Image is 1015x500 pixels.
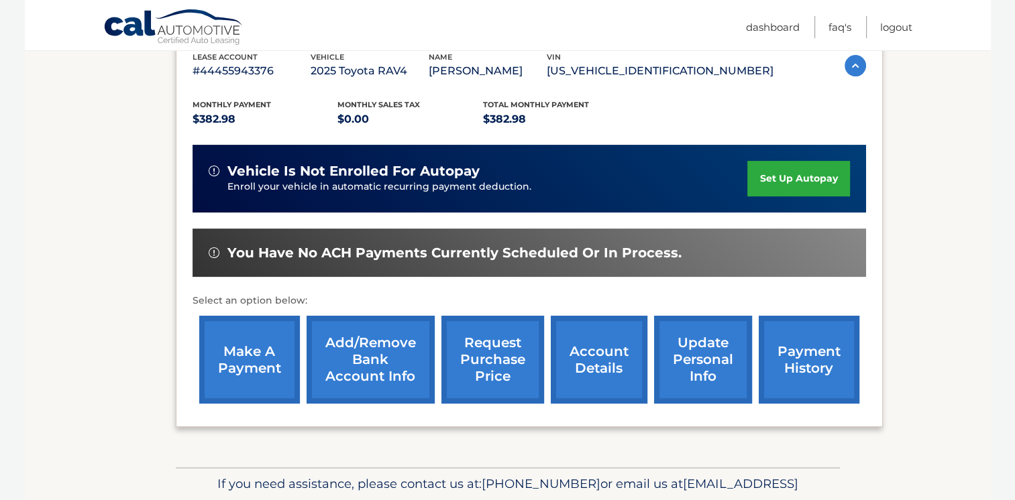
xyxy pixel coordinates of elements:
span: name [429,52,452,62]
a: payment history [759,316,859,403]
p: 2025 Toyota RAV4 [311,62,429,80]
img: alert-white.svg [209,166,219,176]
span: Monthly Payment [193,100,271,109]
p: $0.00 [337,110,483,129]
a: Dashboard [746,16,800,38]
p: Select an option below: [193,293,866,309]
a: Cal Automotive [103,9,244,48]
a: account details [551,316,647,403]
span: You have no ACH payments currently scheduled or in process. [227,245,682,261]
a: set up autopay [747,161,849,196]
a: Add/Remove bank account info [307,316,435,403]
a: Logout [880,16,912,38]
a: update personal info [654,316,752,403]
span: vehicle is not enrolled for autopay [227,163,480,180]
img: accordion-active.svg [845,55,866,76]
span: [PHONE_NUMBER] [482,476,600,491]
span: Monthly sales Tax [337,100,420,109]
p: $382.98 [193,110,338,129]
p: Enroll your vehicle in automatic recurring payment deduction. [227,180,748,194]
p: #44455943376 [193,62,311,80]
span: vehicle [311,52,344,62]
span: lease account [193,52,258,62]
p: [US_VEHICLE_IDENTIFICATION_NUMBER] [547,62,773,80]
img: alert-white.svg [209,247,219,258]
a: request purchase price [441,316,544,403]
p: [PERSON_NAME] [429,62,547,80]
a: make a payment [199,316,300,403]
span: vin [547,52,561,62]
a: FAQ's [829,16,851,38]
p: $382.98 [483,110,629,129]
span: Total Monthly Payment [483,100,589,109]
